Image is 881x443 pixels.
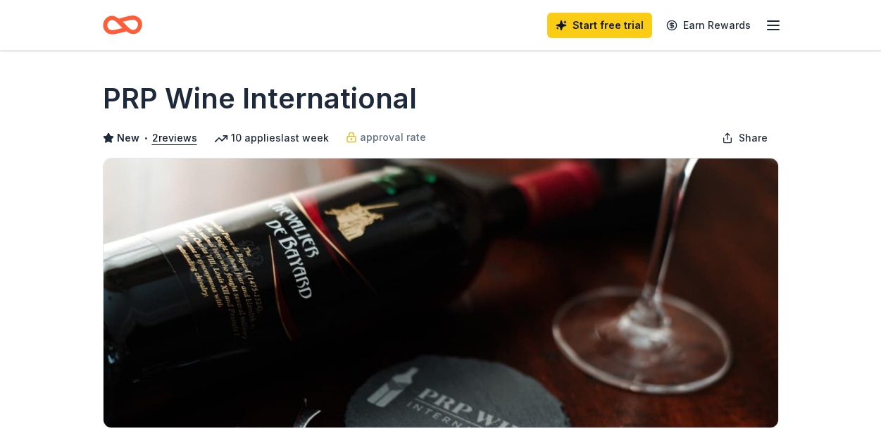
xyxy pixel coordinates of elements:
[739,130,768,146] span: Share
[103,8,142,42] a: Home
[117,130,139,146] span: New
[346,129,426,146] a: approval rate
[104,158,778,428] img: Image for PRP Wine International
[214,130,329,146] div: 10 applies last week
[152,130,197,146] button: 2reviews
[143,132,148,144] span: •
[103,79,417,118] h1: PRP Wine International
[711,124,779,152] button: Share
[360,129,426,146] span: approval rate
[547,13,652,38] a: Start free trial
[658,13,759,38] a: Earn Rewards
